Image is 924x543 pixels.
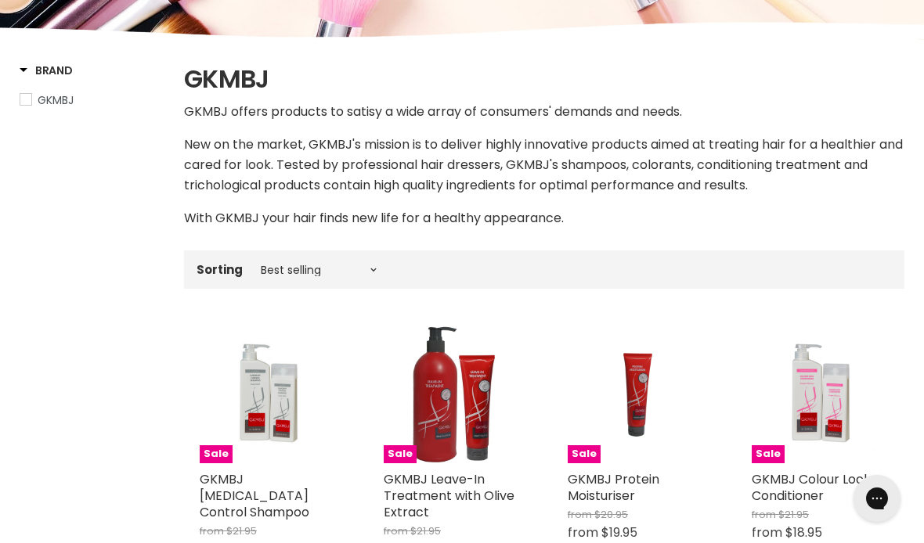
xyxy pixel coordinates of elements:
[384,445,417,463] span: Sale
[752,523,782,541] span: from
[752,507,776,522] span: from
[200,470,309,521] a: GKMBJ [MEDICAL_DATA] Control Shampoo
[568,523,598,541] span: from
[568,470,659,505] a: GKMBJ Protein Moisturiser
[38,92,74,108] span: GKMBJ
[601,523,637,541] span: $19.95
[197,263,243,276] label: Sorting
[785,523,822,541] span: $18.95
[568,326,705,463] a: GKMBJ Protein MoisturiserSale
[846,469,908,527] iframe: Gorgias live chat messenger
[384,326,521,463] a: GKMBJ Leave-In Treatment with Olive ExtractSale
[200,445,233,463] span: Sale
[568,445,601,463] span: Sale
[752,470,871,505] a: GKMBJ Colour Lock Conditioner
[752,326,889,463] a: GKMBJ Colour Lock ConditionerSale
[384,326,521,463] img: GKMBJ Leave-In Treatment with Olive Extract
[752,445,785,463] span: Sale
[568,349,705,441] img: GKMBJ Protein Moisturiser
[20,92,164,109] a: GKMBJ
[384,470,514,521] a: GKMBJ Leave-In Treatment with Olive Extract
[184,135,904,196] p: New on the market, GKMBJ's mission is to deliver highly innovative products aimed at treating hai...
[200,326,337,463] img: GKMBJ Dandruff Control Shampoo
[184,102,904,122] p: GKMBJ offers products to satisy a wide array of consumers' demands and needs.
[20,63,73,78] h3: Brand
[778,507,809,522] span: $21.95
[200,523,224,538] span: from
[384,523,408,538] span: from
[410,523,441,538] span: $21.95
[200,326,337,463] a: GKMBJ Dandruff Control ShampooSale
[568,507,592,522] span: from
[184,63,904,95] h1: GKMBJ
[184,208,904,228] p: With GKMBJ your hair finds new life for a healthy appearance.
[226,523,257,538] span: $21.95
[752,326,889,463] img: GKMBJ Colour Lock Conditioner
[594,507,628,522] span: $20.95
